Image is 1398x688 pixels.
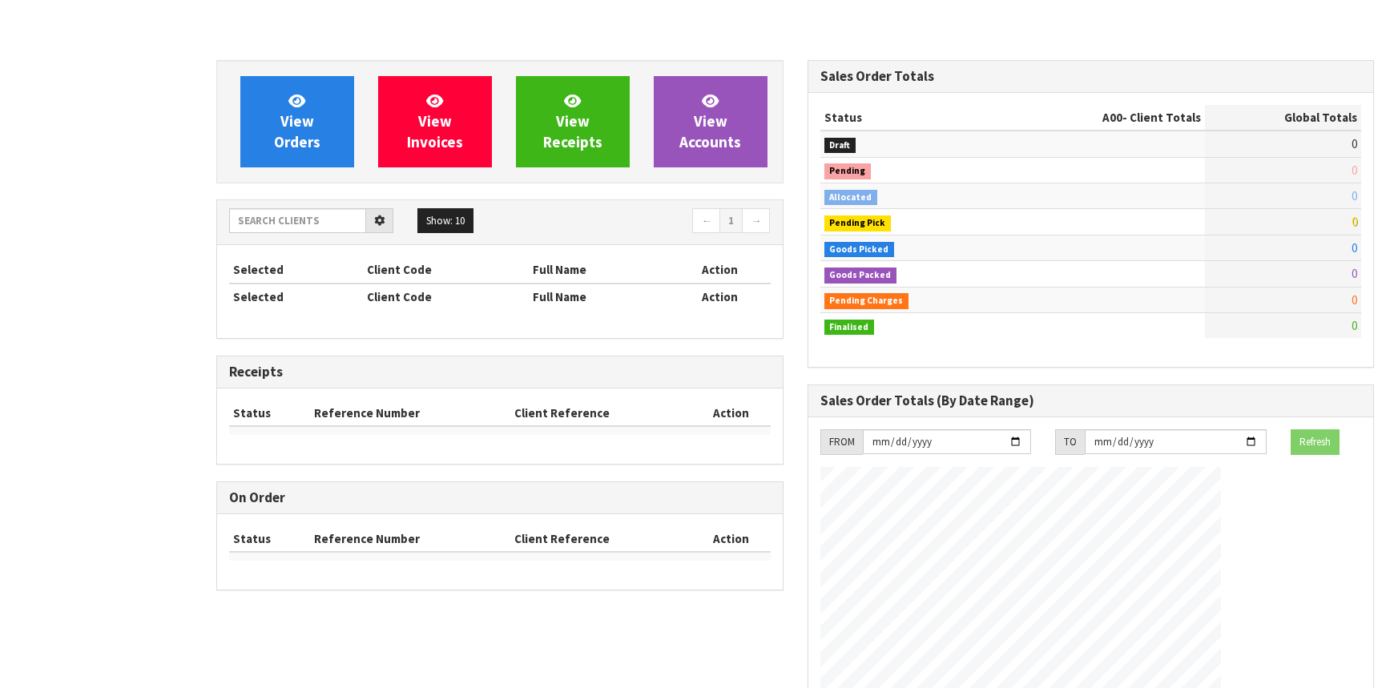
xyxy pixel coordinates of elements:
th: Reference Number [310,400,510,426]
th: Action [670,284,771,309]
h3: Sales Order Totals [820,69,1362,84]
span: Goods Packed [824,268,897,284]
th: Reference Number [310,526,510,552]
span: 0 [1352,163,1357,178]
span: 0 [1352,318,1357,333]
th: Client Reference [510,400,693,426]
h3: Receipts [229,364,771,380]
span: Pending Pick [824,215,892,231]
span: 0 [1352,188,1357,203]
button: Refresh [1291,429,1340,455]
th: Status [229,400,310,426]
span: View Receipts [543,91,602,151]
th: Full Name [529,257,670,283]
th: Status [229,526,310,552]
a: ← [692,208,720,234]
span: Pending [824,163,872,179]
th: Action [692,526,770,552]
span: A00 [1102,110,1122,125]
th: Status [820,105,999,131]
span: 0 [1352,214,1357,229]
a: ViewReceipts [516,76,630,167]
th: Client Code [363,257,530,283]
span: View Orders [274,91,320,151]
span: 0 [1352,136,1357,151]
div: FROM [820,429,863,455]
span: View Accounts [679,91,741,151]
span: Allocated [824,190,878,206]
th: Action [670,257,771,283]
span: Pending Charges [824,293,909,309]
a: ViewInvoices [378,76,492,167]
h3: On Order [229,490,771,505]
span: 0 [1352,266,1357,281]
th: Full Name [529,284,670,309]
th: Client Reference [510,526,693,552]
th: - Client Totals [999,105,1205,131]
a: ViewAccounts [654,76,767,167]
th: Global Totals [1205,105,1361,131]
span: Finalised [824,320,875,336]
th: Selected [229,257,363,283]
th: Client Code [363,284,530,309]
a: 1 [719,208,743,234]
span: Goods Picked [824,242,895,258]
div: TO [1055,429,1085,455]
span: 0 [1352,292,1357,308]
input: Search clients [229,208,366,233]
th: Selected [229,284,363,309]
nav: Page navigation [512,208,771,236]
a: → [742,208,770,234]
span: Draft [824,138,856,154]
button: Show: 10 [417,208,473,234]
span: View Invoices [407,91,463,151]
th: Action [692,400,770,426]
span: 0 [1352,240,1357,255]
h3: Sales Order Totals (By Date Range) [820,393,1362,408]
a: ViewOrders [240,76,354,167]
